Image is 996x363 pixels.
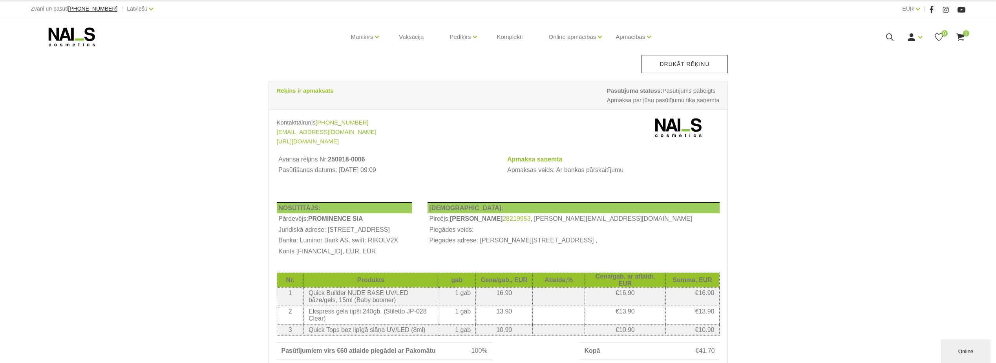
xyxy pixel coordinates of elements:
td: Piegādes adrese: [PERSON_NAME][STREET_ADDRESS] , [428,235,720,246]
strong: Pasūtījumiem virs €60 atlaide piegādei ar Pakomātu [281,347,436,354]
span: 41.70 [699,347,715,354]
th: Juridiskā adrese: [STREET_ADDRESS] [277,224,412,235]
th: Nr. [277,273,303,287]
span: 0 [941,30,948,37]
span: Pasūtījums pabeigts Apmaksa par jūsu pasūtījumu tika saņemta [607,86,720,105]
a: [URL][DOMAIN_NAME] [277,137,339,146]
td: Pircējs: , [PERSON_NAME][EMAIL_ADDRESS][DOMAIN_NAME] [428,213,720,224]
th: Avansa rēķins Nr: [277,154,490,165]
a: EUR [902,4,914,13]
strong: Rēķins ir apmaksāts [277,87,334,94]
div: Kontakttālrunis [277,118,492,127]
td: 13.90 [476,306,533,324]
td: €16.90 [585,287,665,306]
td: €16.90 [665,287,719,306]
th: Cena/gab., EUR [476,273,533,287]
td: Quick Tops bez lipīgā slāņa UV/LED (8ml) [303,324,438,335]
th: Konts [FINANCIAL_ID], EUR, EUR [277,246,412,257]
td: 1 gab [438,324,476,335]
td: 2 [277,306,303,324]
b: [PERSON_NAME] [450,215,503,222]
span: | [924,4,925,14]
th: Cena/gab. ar atlaidi, EUR [585,273,665,287]
strong: Pasūtījuma statuss: [607,87,663,94]
td: 1 [277,287,303,306]
a: 0 [934,32,944,42]
a: [PHONE_NUMBER] [316,118,369,127]
b: PROMINENCE SIA [308,215,363,222]
a: [PHONE_NUMBER] [68,6,117,12]
a: [EMAIL_ADDRESS][DOMAIN_NAME] [277,127,376,137]
th: gab [438,273,476,287]
a: Manikīrs [351,21,373,53]
th: Atlaide,% [533,273,585,287]
b: 250918-0006 [328,156,365,163]
strong: Kopā [585,347,600,354]
th: [DEMOGRAPHIC_DATA]: [428,202,720,213]
a: Komplekti [491,18,529,56]
td: €13.90 [585,306,665,324]
span: € [696,347,699,354]
td: 1 gab [438,306,476,324]
a: 28219953 [503,215,530,222]
td: €10.90 [665,324,719,335]
td: Pārdevējs: [277,213,412,224]
th: Produkts [303,273,438,287]
td: 10.90 [476,324,533,335]
td: €10.90 [585,324,665,335]
th: Banka: Luminor Bank AS, swift: RIKOLV2X [277,235,412,246]
td: 1 gab [438,287,476,306]
a: Online apmācības [548,21,596,53]
th: Summa, EUR [665,273,719,287]
td: €13.90 [665,306,719,324]
th: NOSŪTĪTĀJS: [277,202,412,213]
strong: Apmaksa saņemta [507,156,563,163]
span: [PHONE_NUMBER] [68,5,117,12]
a: Latviešu [127,4,147,13]
iframe: chat widget [941,338,992,363]
td: Pasūtīšanas datums: [DATE] 09:09 [277,165,490,176]
td: Quick Builder NUDE BASE UV/LED bāze/gels, 15ml (Baby boomer) [303,287,438,306]
td: Piegādes veids: [428,224,720,235]
a: Pedikīrs [450,21,471,53]
td: Apmaksas veids: Ar bankas pārskaitījumu [505,165,719,176]
a: Drukāt rēķinu [641,55,727,73]
a: Vaksācija [393,18,430,56]
a: Apmācības [616,21,645,53]
span: | [121,4,123,14]
td: 16.90 [476,287,533,306]
a: 1 [956,32,965,42]
td: Avansa rēķins izdrukāts: [DATE] 09:09:34 [277,176,490,187]
div: Zvani un pasūti [31,4,117,14]
td: Ekspress gela tipši 240gb. (Stiletto JP-028 Clear) [303,306,438,324]
span: 1 [963,30,969,37]
span: -100% [469,347,487,354]
td: 3 [277,324,303,335]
